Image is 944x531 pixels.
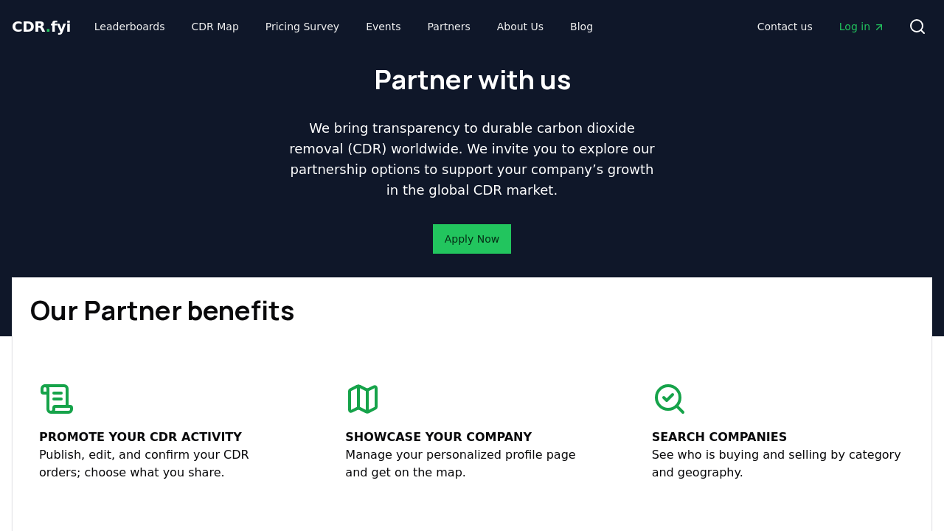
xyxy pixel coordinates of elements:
p: Promote your CDR activity [39,428,292,446]
a: Events [354,13,412,40]
a: Contact us [746,13,825,40]
p: Publish, edit, and confirm your CDR orders; choose what you share. [39,446,292,482]
span: . [46,18,51,35]
a: Apply Now [445,232,499,246]
a: CDR Map [180,13,251,40]
a: CDR.fyi [12,16,71,37]
nav: Main [746,13,897,40]
a: Blog [558,13,605,40]
a: About Us [485,13,555,40]
a: Pricing Survey [254,13,351,40]
span: Log in [839,19,885,34]
span: CDR fyi [12,18,71,35]
p: See who is buying and selling by category and geography. [652,446,905,482]
p: Manage your personalized profile page and get on the map. [345,446,598,482]
h1: Partner with us [374,65,571,94]
p: We bring transparency to durable carbon dioxide removal (CDR) worldwide. We invite you to explore... [283,118,661,201]
h1: Our Partner benefits [30,296,914,325]
a: Log in [827,13,897,40]
a: Partners [416,13,482,40]
a: Leaderboards [83,13,177,40]
button: Apply Now [433,224,511,254]
p: Search companies [652,428,905,446]
p: Showcase your company [345,428,598,446]
nav: Main [83,13,605,40]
